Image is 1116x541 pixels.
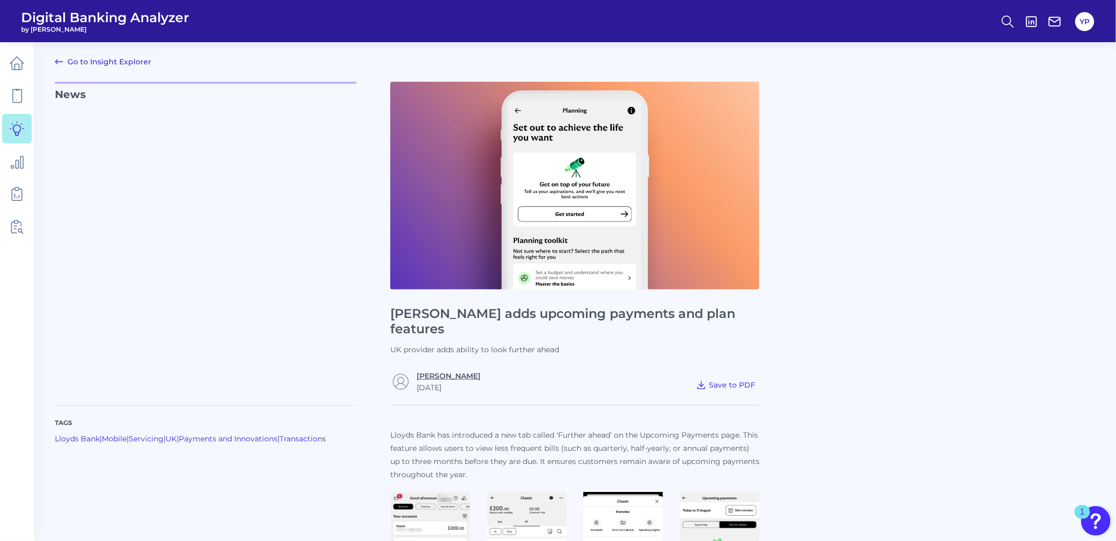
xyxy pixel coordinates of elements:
[163,434,166,443] span: |
[390,82,759,289] img: News - Phone (4).png
[179,434,277,443] a: Payments and Innovations
[280,434,326,443] a: Transactions
[1080,512,1085,526] div: 1
[709,380,755,390] span: Save to PDF
[100,434,102,443] span: |
[55,55,151,68] a: Go to Insight Explorer
[390,306,759,337] h1: [PERSON_NAME] adds upcoming payments and plan features
[102,434,127,443] a: Mobile
[1081,506,1111,536] button: Open Resource Center, 1 new notification
[417,383,480,392] div: [DATE]
[1075,12,1094,31] button: YP
[21,25,189,33] span: by [PERSON_NAME]
[692,378,759,392] button: Save to PDF
[177,434,179,443] span: |
[55,82,357,392] p: News
[417,371,480,381] a: [PERSON_NAME]
[55,418,357,428] p: Tags
[390,429,759,481] p: Lloyds Bank has introduced a new tab called ‘Further ahead’ on the Upcoming Payments page. This f...
[127,434,129,443] span: |
[166,434,177,443] a: UK
[21,9,189,25] span: Digital Banking Analyzer
[55,434,100,443] a: Lloyds Bank
[277,434,280,443] span: |
[129,434,163,443] a: Servicing
[390,345,759,354] p: UK provider adds ability to look further ahead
